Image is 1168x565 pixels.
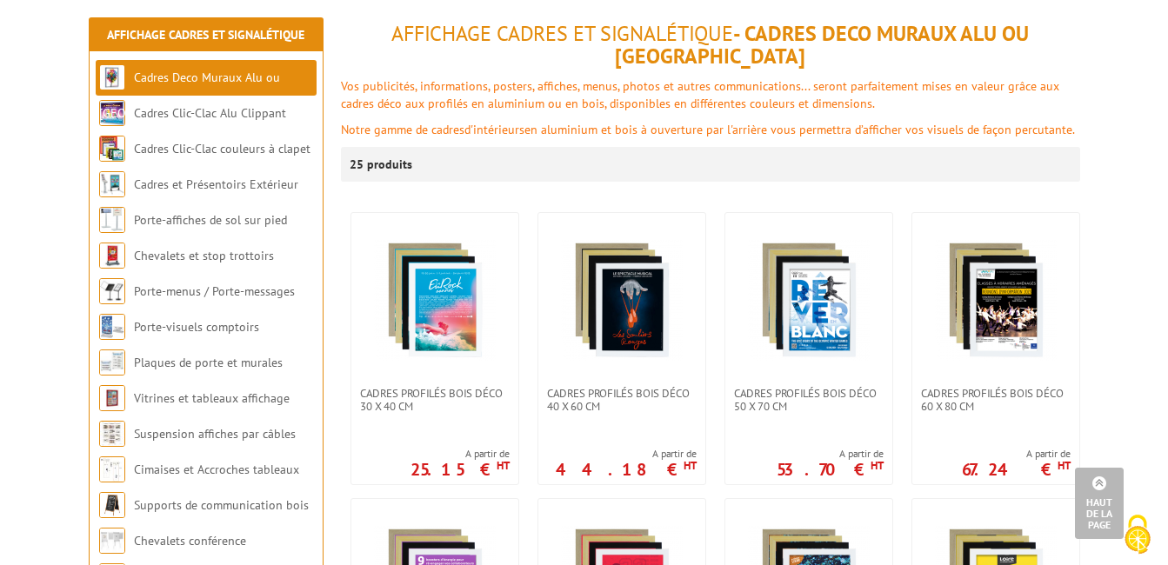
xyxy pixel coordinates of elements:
[134,141,310,156] a: Cadres Clic-Clac couleurs à clapet
[1075,468,1124,539] a: Haut de la page
[464,122,524,137] font: d'intérieurs
[134,533,246,548] a: Chevalets conférence
[935,239,1057,361] img: Cadres Profilés Bois Déco 60 x 80 cm
[777,464,884,475] p: 53.70 €
[556,447,697,461] span: A partir de
[99,421,125,447] img: Suspension affiches par câbles
[99,207,125,233] img: Porte-affiches de sol sur pied
[391,20,733,47] span: Affichage Cadres et Signalétique
[99,171,125,197] img: Cadres et Présentoirs Extérieur
[871,458,884,473] sup: HT
[341,23,1080,69] h1: - Cadres Deco Muraux Alu ou [GEOGRAPHIC_DATA]
[497,458,510,473] sup: HT
[99,456,125,482] img: Cimaises et Accroches tableaux
[561,239,683,361] img: Cadres Profilés Bois Déco 40 x 60 cm
[547,387,697,413] span: Cadres Profilés Bois Déco 40 x 60 cm
[921,387,1071,413] span: Cadres Profilés Bois Déco 60 x 80 cm
[134,355,283,370] a: Plaques de porte et murales
[725,387,892,413] a: Cadres Profilés Bois Déco 50 x 70 cm
[99,243,125,269] img: Chevalets et stop trottoirs
[134,105,286,121] a: Cadres Clic-Clac Alu Clippant
[684,458,697,473] sup: HT
[341,78,1059,111] font: Vos publicités, informations, posters, affiches, menus, photos et autres communications... seront...
[538,387,705,413] a: Cadres Profilés Bois Déco 40 x 60 cm
[134,390,290,406] a: Vitrines et tableaux affichage
[524,122,1075,137] font: en aluminium et bois à ouverture par l'arrière vous permettra d’afficher vos visuels de façon per...
[99,528,125,554] img: Chevalets conférence
[341,122,464,137] font: Notre gamme de cadres
[734,387,884,413] span: Cadres Profilés Bois Déco 50 x 70 cm
[350,147,415,182] p: 25 produits
[107,27,304,43] a: Affichage Cadres et Signalétique
[351,387,518,413] a: Cadres Profilés Bois Déco 30 x 40 cm
[1116,513,1159,556] img: Cookies (fenêtre modale)
[962,464,1071,475] p: 67.24 €
[134,212,287,228] a: Porte-affiches de sol sur pied
[748,239,870,361] img: Cadres Profilés Bois Déco 50 x 70 cm
[134,319,259,335] a: Porte-visuels comptoirs
[99,136,125,162] img: Cadres Clic-Clac couleurs à clapet
[99,385,125,411] img: Vitrines et tableaux affichage
[134,176,298,192] a: Cadres et Présentoirs Extérieur
[99,70,280,121] a: Cadres Deco Muraux Alu ou [GEOGRAPHIC_DATA]
[410,464,510,475] p: 25.15 €
[777,447,884,461] span: A partir de
[99,349,125,376] img: Plaques de porte et murales
[134,248,274,263] a: Chevalets et stop trottoirs
[134,462,299,477] a: Cimaises et Accroches tableaux
[374,239,496,361] img: Cadres Profilés Bois Déco 30 x 40 cm
[134,283,295,299] a: Porte-menus / Porte-messages
[99,278,125,304] img: Porte-menus / Porte-messages
[134,497,309,513] a: Supports de communication bois
[99,314,125,340] img: Porte-visuels comptoirs
[360,387,510,413] span: Cadres Profilés Bois Déco 30 x 40 cm
[1058,458,1071,473] sup: HT
[99,64,125,90] img: Cadres Deco Muraux Alu ou Bois
[134,426,296,442] a: Suspension affiches par câbles
[962,447,1071,461] span: A partir de
[1107,506,1168,565] button: Cookies (fenêtre modale)
[99,492,125,518] img: Supports de communication bois
[912,387,1079,413] a: Cadres Profilés Bois Déco 60 x 80 cm
[410,447,510,461] span: A partir de
[556,464,697,475] p: 44.18 €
